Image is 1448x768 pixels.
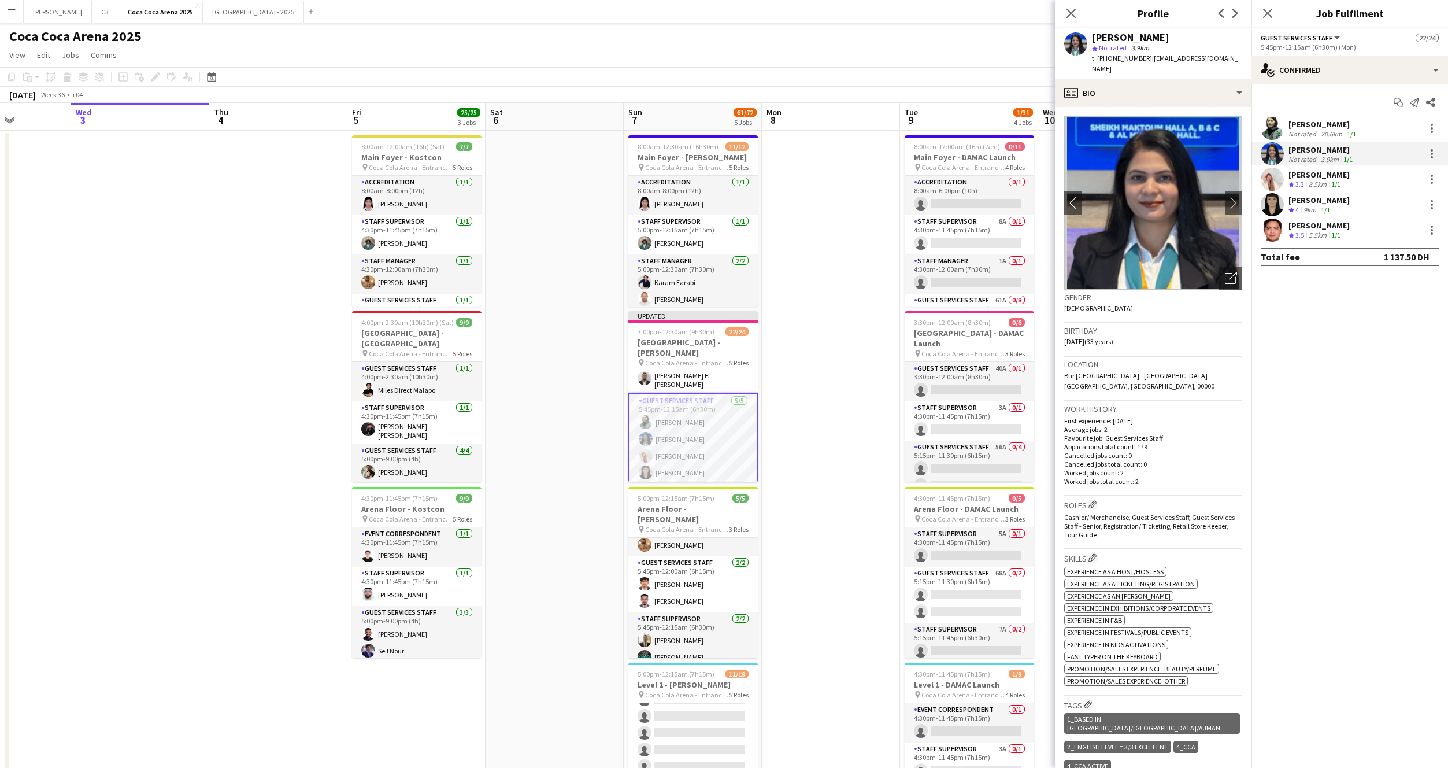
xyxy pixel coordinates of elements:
[1288,169,1350,180] div: [PERSON_NAME]
[914,670,990,678] span: 4:30pm-11:45pm (7h15m)
[905,311,1034,482] app-job-card: 3:30pm-12:00am (8h30m) (Wed)0/6[GEOGRAPHIC_DATA] - DAMAC Launch Coca Cola Arena - Entrance F3 Rol...
[1288,145,1355,155] div: [PERSON_NAME]
[5,47,30,62] a: View
[1251,6,1448,21] h3: Job Fulfilment
[1288,130,1319,138] div: Not rated
[725,142,749,151] span: 11/12
[1064,116,1242,290] img: Crew avatar or photo
[9,50,25,60] span: View
[352,444,482,534] app-card-role: Guest Services Staff4/45:00pm-9:00pm (4h)[PERSON_NAME]
[921,515,1005,523] span: Coca Cola Arena - Entrance F
[352,215,482,254] app-card-role: Staff Supervisor1/14:30pm-11:45pm (7h15m)[PERSON_NAME]
[456,494,472,503] span: 9/9
[1014,118,1032,127] div: 4 Jobs
[1005,163,1025,172] span: 4 Roles
[645,691,729,699] span: Coca Cola Arena - Entrance F
[1295,180,1304,189] span: 3.3
[905,294,1034,451] app-card-role: Guest Services Staff61A0/85:15pm-11:30pm (6h15m)
[725,670,749,678] span: 11/19
[369,163,453,172] span: Coca Cola Arena - Entrance F
[905,703,1034,743] app-card-role: Event Correspondent0/14:30pm-11:45pm (7h15m)
[905,328,1034,349] h3: [GEOGRAPHIC_DATA] - DAMAC Launch
[453,163,472,172] span: 5 Roles
[1067,664,1216,673] span: Promotion/Sales Experience: Beauty/Perfume
[914,318,1009,327] span: 3:30pm-12:00am (8h30m) (Wed)
[369,349,453,358] span: Coca Cola Arena - Entrance F
[1331,231,1340,239] app-skills-label: 1/1
[1067,579,1195,588] span: Experience as a Ticketing/Registration
[118,1,203,23] button: Coca Coca Arena 2025
[76,107,92,117] span: Wed
[628,254,758,311] app-card-role: Staff Manager2/25:00pm-12:30am (7h30m)Karam Earabi[PERSON_NAME]
[453,515,472,523] span: 5 Roles
[628,487,758,658] div: 5:00pm-12:15am (7h15m) (Mon)5/5Arena Floor - [PERSON_NAME] Coca Cola Arena - Entrance F3 RolesSta...
[628,215,758,254] app-card-role: Staff Supervisor1/15:00pm-12:15am (7h15m)[PERSON_NAME]
[352,254,482,294] app-card-role: Staff Manager1/14:30pm-12:00am (7h30m)[PERSON_NAME]
[1064,404,1242,414] h3: Work history
[24,1,92,23] button: [PERSON_NAME]
[1067,652,1158,661] span: Fast Typer on the Keyboard
[361,318,454,327] span: 4:00pm-2:30am (10h30m) (Sat)
[1306,231,1329,241] div: 5.5km
[1416,34,1439,42] span: 22/24
[729,359,749,367] span: 5 Roles
[1343,155,1353,164] app-skills-label: 1/1
[734,118,756,127] div: 5 Jobs
[1261,34,1332,42] span: Guest Services Staff
[905,215,1034,254] app-card-role: Staff Supervisor8A0/14:30pm-11:45pm (7h15m)
[32,47,55,62] a: Edit
[729,691,749,699] span: 5 Roles
[1067,592,1171,600] span: Experience as an [PERSON_NAME]
[1064,425,1242,434] p: Average jobs: 2
[1295,205,1299,214] span: 4
[1055,6,1251,21] h3: Profile
[352,567,482,606] app-card-role: Staff Supervisor1/14:30pm-11:45pm (7h15m)[PERSON_NAME]
[1067,616,1122,625] span: Experience in F&B
[1013,108,1033,117] span: 1/31
[905,362,1034,401] app-card-role: Guest Services Staff40A0/13:30pm-12:00am (8h30m)
[1064,460,1242,468] p: Cancelled jobs total count: 0
[1009,494,1025,503] span: 0/5
[1295,231,1304,239] span: 3.5
[1251,56,1448,84] div: Confirmed
[1321,205,1330,214] app-skills-label: 1/1
[352,362,482,401] app-card-role: Guest Services Staff1/14:00pm-2:30am (10h30m)Miles Direct Malapo
[628,135,758,307] app-job-card: 8:00am-12:30am (16h30m) (Mon)11/12Main Foyer - [PERSON_NAME] Coca Cola Arena - Entrance F5 RolesA...
[1064,499,1242,511] h3: Roles
[905,176,1034,215] app-card-role: Accreditation0/18:00am-6:00pm (10h)
[628,393,758,502] app-card-role: Guest Services Staff5/55:45pm-12:15am (6h30m)[PERSON_NAME][PERSON_NAME][PERSON_NAME][PERSON_NAME]
[725,327,749,336] span: 22/24
[1129,43,1151,52] span: 3.9km
[628,612,758,669] app-card-role: Staff Supervisor2/25:45pm-12:15am (6h30m)[PERSON_NAME][PERSON_NAME]
[921,349,1005,358] span: Coca Cola Arena - Entrance F
[903,113,918,127] span: 9
[628,152,758,163] h3: Main Foyer - [PERSON_NAME]
[1092,32,1169,43] div: [PERSON_NAME]
[1064,699,1242,711] h3: Tags
[1092,54,1152,62] span: t. [PHONE_NUMBER]
[1064,371,1214,390] span: Bur [GEOGRAPHIC_DATA] - [GEOGRAPHIC_DATA] - [GEOGRAPHIC_DATA], [GEOGRAPHIC_DATA], 00000
[456,318,472,327] span: 9/9
[905,567,1034,623] app-card-role: Guest Services Staff68A0/25:15pm-11:30pm (6h15m)
[1092,54,1238,73] span: | [EMAIL_ADDRESS][DOMAIN_NAME]
[628,337,758,358] h3: [GEOGRAPHIC_DATA] - [PERSON_NAME]
[921,691,1005,699] span: Coca Cola Arena - Entrance F
[1064,513,1235,539] span: Cashier/ Merchandise, Guest Services Staff, Guest Services Staff - Senior, Registration/ Ticketin...
[352,606,482,679] app-card-role: Guest Services Staff3/35:00pm-9:00pm (4h)[PERSON_NAME]Seif Nour
[1041,113,1058,127] span: 10
[38,90,67,99] span: Week 36
[37,50,50,60] span: Edit
[1288,119,1358,130] div: [PERSON_NAME]
[1319,155,1341,164] div: 3.9km
[1064,552,1242,564] h3: Skills
[490,107,503,117] span: Sat
[1288,220,1350,231] div: [PERSON_NAME]
[1064,416,1242,425] p: First experience: [DATE]
[905,107,918,117] span: Tue
[905,487,1034,658] div: 4:30pm-11:45pm (7h15m)0/5Arena Floor - DAMAC Launch Coca Cola Arena - Entrance F3 RolesStaff Supe...
[488,113,503,127] span: 6
[1009,670,1025,678] span: 1/9
[628,311,758,482] app-job-card: Updated3:00pm-12:30am (9h30m) (Mon)22/24[GEOGRAPHIC_DATA] - [PERSON_NAME] Coca Cola Arena - Entra...
[9,28,142,45] h1: Coca Coca Arena 2025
